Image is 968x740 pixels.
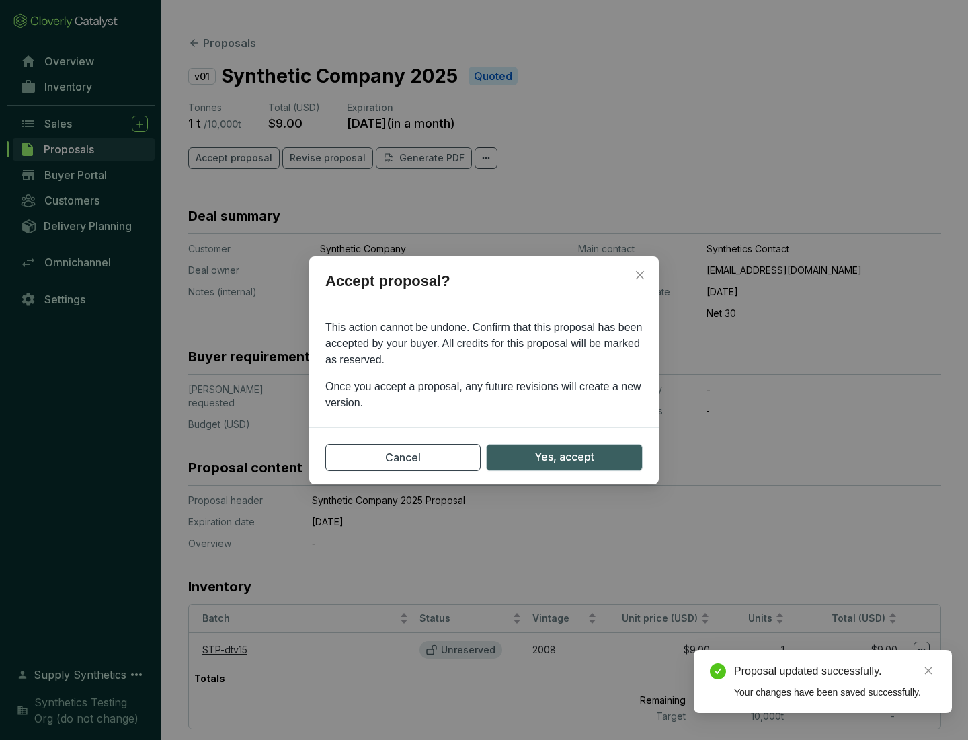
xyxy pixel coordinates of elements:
[924,666,933,675] span: close
[710,663,726,679] span: check-circle
[534,449,594,466] span: Yes, accept
[635,270,645,281] span: close
[734,663,936,679] div: Proposal updated successfully.
[325,320,643,368] p: This action cannot be undone. Confirm that this proposal has been accepted by your buyer. All cre...
[385,449,421,466] span: Cancel
[309,270,659,303] h2: Accept proposal?
[734,685,936,700] div: Your changes have been saved successfully.
[325,444,481,471] button: Cancel
[921,663,936,678] a: Close
[629,270,651,281] span: Close
[325,379,643,411] p: Once you accept a proposal, any future revisions will create a new version.
[629,264,651,286] button: Close
[486,444,643,471] button: Yes, accept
